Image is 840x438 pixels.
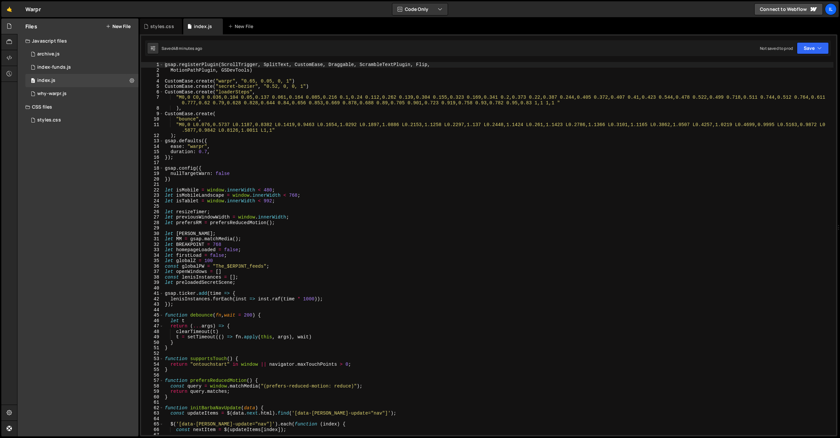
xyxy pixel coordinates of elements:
[760,46,793,51] div: Not saved to prod
[25,87,138,100] div: 14312/37534.js
[141,302,164,307] div: 43
[141,323,164,329] div: 47
[25,48,138,61] div: 14312/43467.js
[141,204,164,209] div: 25
[141,177,164,182] div: 20
[141,394,164,400] div: 60
[17,34,138,48] div: Javascript files
[141,307,164,313] div: 44
[141,84,164,89] div: 5
[25,61,138,74] div: 14312/41611.js
[754,3,823,15] a: Connect to Webflow
[141,236,164,242] div: 31
[141,215,164,220] div: 27
[141,149,164,155] div: 15
[141,242,164,248] div: 32
[141,258,164,264] div: 35
[141,95,164,106] div: 7
[141,62,164,68] div: 1
[141,220,164,226] div: 28
[141,79,164,84] div: 4
[141,138,164,144] div: 13
[141,144,164,150] div: 14
[141,247,164,253] div: 33
[1,1,17,17] a: 🤙
[141,373,164,378] div: 56
[141,421,164,427] div: 65
[141,411,164,416] div: 63
[141,275,164,280] div: 38
[141,106,164,111] div: 8
[25,74,138,87] div: 14312/36730.js
[162,46,202,51] div: Saved
[141,367,164,373] div: 55
[194,23,212,30] div: index.js
[825,3,837,15] a: Il
[141,253,164,258] div: 34
[141,351,164,356] div: 52
[106,24,131,29] button: New File
[141,313,164,318] div: 45
[141,405,164,411] div: 62
[141,400,164,405] div: 61
[141,291,164,296] div: 41
[37,91,67,97] div: why-warpr.js
[37,51,60,57] div: archive.js
[141,166,164,171] div: 18
[25,5,41,13] div: Warpr
[141,280,164,286] div: 39
[141,264,164,269] div: 36
[141,198,164,204] div: 24
[141,111,164,117] div: 9
[141,296,164,302] div: 42
[141,389,164,394] div: 59
[141,432,164,438] div: 67
[141,209,164,215] div: 26
[141,318,164,324] div: 46
[37,78,55,84] div: index.js
[37,64,71,70] div: index-funds.js
[141,329,164,335] div: 48
[141,155,164,160] div: 16
[25,114,138,127] div: 14312/46165.css
[141,193,164,198] div: 23
[141,427,164,433] div: 66
[797,42,829,54] button: Save
[25,23,37,30] h2: Files
[141,73,164,79] div: 3
[141,384,164,389] div: 58
[141,225,164,231] div: 29
[141,231,164,237] div: 30
[141,356,164,362] div: 53
[141,345,164,351] div: 51
[141,117,164,122] div: 10
[141,182,164,187] div: 21
[392,3,448,15] button: Code Only
[150,23,174,30] div: styles.css
[228,23,256,30] div: New File
[141,286,164,291] div: 40
[141,68,164,73] div: 2
[141,340,164,346] div: 50
[31,79,35,84] span: 0
[141,122,164,133] div: 11
[141,160,164,166] div: 17
[141,187,164,193] div: 22
[173,46,202,51] div: 48 minutes ago
[141,378,164,384] div: 57
[141,89,164,95] div: 6
[141,133,164,139] div: 12
[141,416,164,422] div: 64
[141,171,164,177] div: 19
[141,334,164,340] div: 49
[141,269,164,275] div: 37
[141,362,164,367] div: 54
[37,117,61,123] div: styles.css
[17,100,138,114] div: CSS files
